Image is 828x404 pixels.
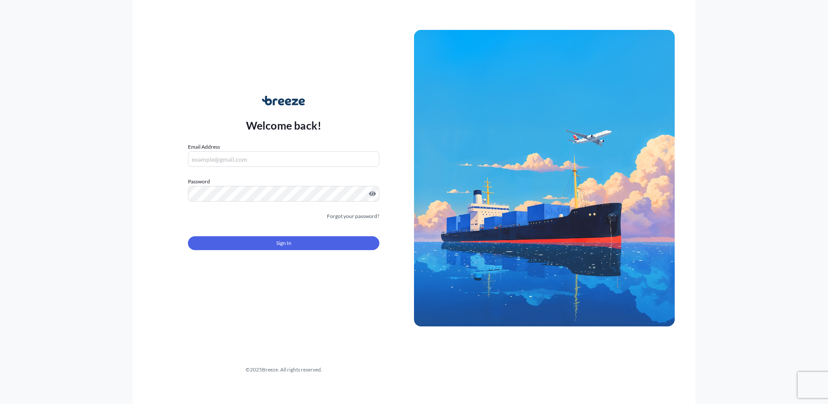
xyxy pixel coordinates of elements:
[188,236,379,250] button: Sign In
[369,190,376,197] button: Show password
[414,30,675,326] img: Ship illustration
[246,118,322,132] p: Welcome back!
[188,143,220,151] label: Email Address
[188,151,379,167] input: example@gmail.com
[276,239,291,248] span: Sign In
[188,177,379,186] label: Password
[153,365,414,374] div: © 2025 Breeze. All rights reserved.
[327,212,379,221] a: Forgot your password?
